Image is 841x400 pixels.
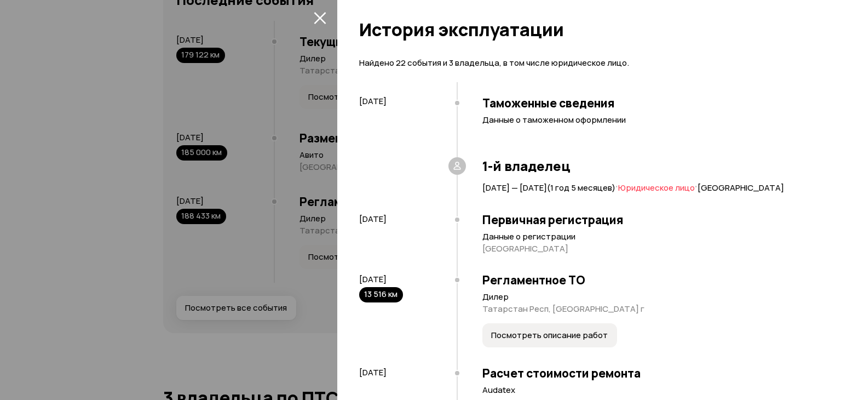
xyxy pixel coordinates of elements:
p: Audatex [482,385,808,396]
span: [GEOGRAPHIC_DATA] [698,182,784,193]
span: · [695,176,698,195]
p: Данные о регистрации [482,231,808,242]
p: Дилер [482,292,808,302]
button: закрыть [311,9,329,26]
h3: Регламентное ТО [482,273,808,287]
span: [DATE] [359,367,387,378]
span: [DATE] [359,273,387,285]
span: [DATE] — [DATE] ( 1 год 5 месяцев ) [482,182,615,193]
h3: 1-й владелец [482,158,808,174]
span: · [615,176,618,195]
span: [DATE] [359,213,387,225]
p: [GEOGRAPHIC_DATA] [482,243,808,254]
h3: Таможенные сведения [482,96,808,110]
p: Найдено 22 события и 3 владельца, в том числе юридическое лицо. [359,57,808,69]
div: 13 516 км [359,287,403,302]
p: Данные о таможенном оформлении [482,115,808,125]
h3: Первичная регистрация [482,213,808,227]
span: [DATE] [359,95,387,107]
button: Посмотреть описание работ [482,323,617,347]
span: Посмотреть описание работ [491,330,608,341]
h3: Расчет стоимости ремонта [482,366,808,380]
p: Татарстан Респ, [GEOGRAPHIC_DATA] г [482,304,808,315]
span: Юридическое лицо [618,182,695,193]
